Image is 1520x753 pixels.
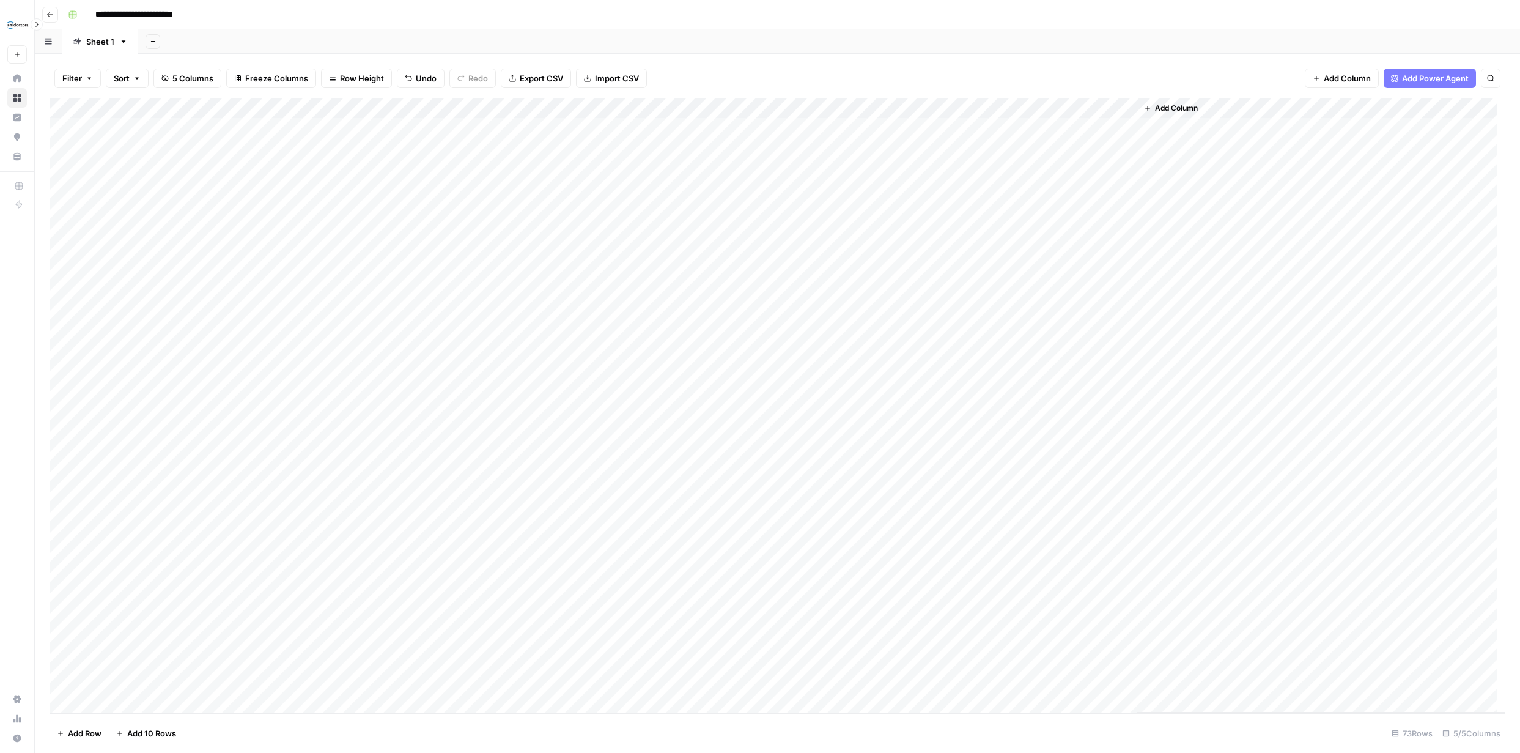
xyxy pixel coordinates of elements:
[62,72,82,84] span: Filter
[50,724,109,743] button: Add Row
[172,72,213,84] span: 5 Columns
[1305,69,1379,88] button: Add Column
[7,69,27,88] a: Home
[1139,100,1203,116] button: Add Column
[7,88,27,108] a: Browse
[7,709,27,729] a: Usage
[576,69,647,88] button: Import CSV
[245,72,308,84] span: Freeze Columns
[7,10,27,40] button: Workspace: FYidoctors
[449,69,496,88] button: Redo
[7,14,29,36] img: FYidoctors Logo
[7,108,27,127] a: Insights
[7,127,27,147] a: Opportunities
[595,72,639,84] span: Import CSV
[7,147,27,166] a: Your Data
[501,69,571,88] button: Export CSV
[86,35,114,48] div: Sheet 1
[1437,724,1505,743] div: 5/5 Columns
[321,69,392,88] button: Row Height
[127,727,176,740] span: Add 10 Rows
[7,689,27,709] a: Settings
[106,69,149,88] button: Sort
[54,69,101,88] button: Filter
[1402,72,1469,84] span: Add Power Agent
[68,727,101,740] span: Add Row
[7,729,27,748] button: Help + Support
[340,72,384,84] span: Row Height
[114,72,130,84] span: Sort
[1155,103,1198,114] span: Add Column
[1384,69,1476,88] button: Add Power Agent
[416,72,437,84] span: Undo
[62,29,138,54] a: Sheet 1
[1387,724,1437,743] div: 73 Rows
[153,69,221,88] button: 5 Columns
[397,69,445,88] button: Undo
[520,72,563,84] span: Export CSV
[468,72,488,84] span: Redo
[109,724,183,743] button: Add 10 Rows
[1324,72,1371,84] span: Add Column
[226,69,316,88] button: Freeze Columns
